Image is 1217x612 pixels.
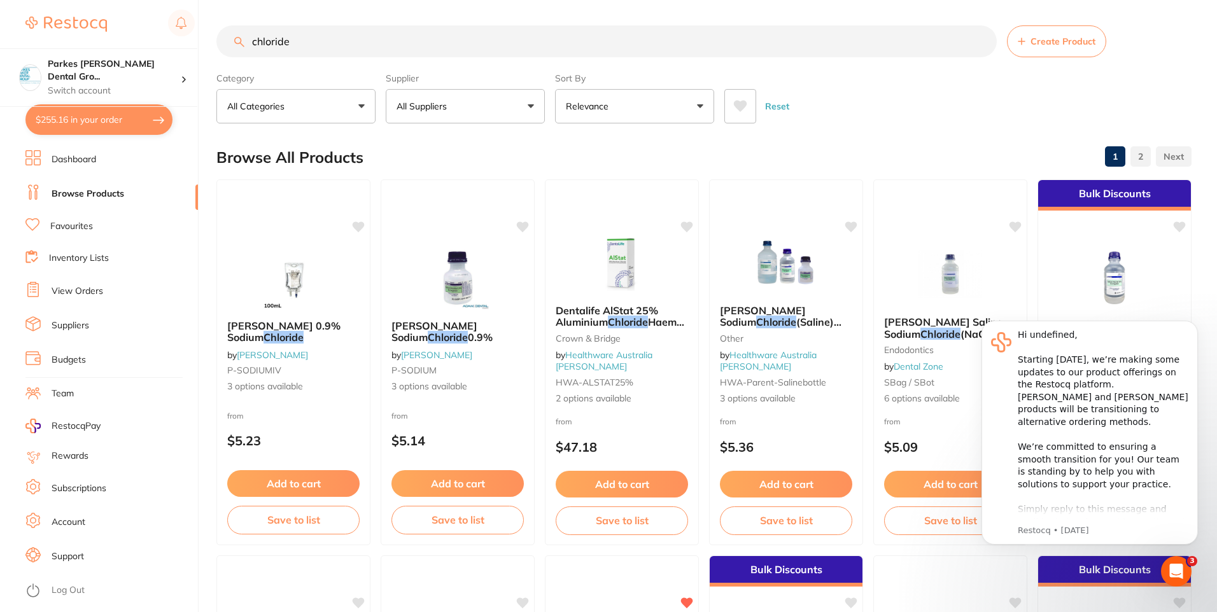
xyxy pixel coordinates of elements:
div: Bulk Discounts [710,556,862,587]
a: Healthware Australia [PERSON_NAME] [720,349,817,372]
a: Dental Zone [894,361,943,372]
button: All Categories [216,89,376,123]
span: from [556,417,572,426]
p: $5.23 [227,433,360,448]
button: Add to cart [720,471,852,497]
span: by [884,361,943,372]
span: (NaCl) 0.9% [884,328,999,352]
a: Healthware Australia [PERSON_NAME] [556,349,652,372]
span: from [391,411,408,421]
span: Dentalife AlStat 25% Aluminium [556,304,658,328]
b: Baxter Saline - Sodium Chloride (NaCl) 0.9% [884,316,1017,340]
span: 6 options available [884,393,1017,405]
button: All Suppliers [386,89,545,123]
p: Relevance [566,100,614,113]
img: Baxter Sodium Chloride (Saline) 0.9% Bottle [745,231,827,295]
img: Parkes Baker Dental Group [20,65,41,86]
input: Search Products [216,25,997,57]
label: Category [216,73,376,84]
b: Dentalife AlStat 25% Aluminium Chloride Haemostatic Gel [556,305,688,328]
span: 3 options available [227,380,360,393]
img: Baxter 0.9% Sodium Chloride [252,246,335,310]
p: $47.18 [556,440,688,454]
em: Chloride [756,316,796,328]
div: Hi undefined, ​ Starting [DATE], we’re making some updates to our product offerings on the Restoc... [55,27,226,326]
span: [PERSON_NAME] Sodium [720,304,806,328]
span: by [227,349,308,361]
b: Baxter Sodium Chloride (Saline) 0.9% Bottle [720,305,852,328]
a: Subscriptions [52,482,106,495]
em: Chloride [264,331,304,344]
a: [PERSON_NAME] [401,349,472,361]
span: HWA-ALSTAT25% [556,377,633,388]
span: (Saline) 0.9% Bottle [720,316,841,340]
span: P-SODIUM [391,365,437,376]
span: [PERSON_NAME] 0.9% Sodium [227,319,341,344]
span: from [720,417,736,426]
button: Log Out [25,581,194,601]
span: from [884,417,901,426]
span: 3 options available [391,380,524,393]
a: Dashboard [52,153,96,166]
a: Log Out [52,584,85,597]
a: 2 [1130,144,1151,169]
a: Budgets [52,354,86,366]
iframe: Intercom notifications message [962,302,1217,578]
button: Save to list [720,506,852,534]
span: [PERSON_NAME] Sodium [391,319,477,344]
img: RestocqPay [25,419,41,433]
p: $5.36 [720,440,852,454]
button: Save to list [227,506,360,534]
span: Haemostatic Gel [556,316,709,340]
button: Reset [761,89,793,123]
label: Sort By [555,73,714,84]
h2: Browse All Products [216,149,363,167]
em: Chloride [428,331,468,344]
b: Baxter Sodium Chloride 0.9% [391,320,524,344]
span: by [391,349,472,361]
img: Baxter Sodium Chloride 0.9% [416,246,499,310]
button: Create Product [1007,25,1106,57]
span: SBag / SBot [884,377,934,388]
span: from [227,411,244,421]
em: Chloride [920,328,960,340]
button: Save to list [391,506,524,534]
a: 1 [1105,144,1125,169]
span: 3 options available [720,393,852,405]
p: All Categories [227,100,290,113]
span: by [556,349,652,372]
button: Add to cart [227,470,360,497]
small: Crown & Bridge [556,333,688,344]
span: 3 [1187,556,1197,566]
img: Restocq Logo [25,17,107,32]
p: Switch account [48,85,181,97]
a: Support [52,550,84,563]
button: Add to cart [884,471,1017,497]
h4: Parkes Baker Dental Group [48,58,181,83]
b: Baxter 0.9% Sodium Chloride [227,320,360,344]
p: All Suppliers [397,100,452,113]
img: Baxter Saline - Sodium Chloride (NaCl) 0.9% [909,242,992,306]
a: [PERSON_NAME] [237,349,308,361]
a: Account [52,516,85,529]
a: View Orders [52,285,103,298]
a: Restocq Logo [25,10,107,39]
p: Message from Restocq, sent 1d ago [55,223,226,235]
button: Add to cart [556,471,688,497]
small: other [720,333,852,344]
img: Baxter 0.9% Sodium Chloride (Saline) [1073,246,1156,310]
button: Save to list [884,506,1017,534]
img: Dentalife AlStat 25% Aluminium Chloride Haemostatic Gel [580,231,663,295]
div: Bulk Discounts [1038,180,1191,211]
a: Favourites [50,220,93,233]
span: 2 options available [556,393,688,405]
a: Rewards [52,450,88,462]
a: Suppliers [52,319,89,332]
span: Create Product [1031,36,1095,46]
label: Supplier [386,73,545,84]
button: Add to cart [391,470,524,497]
em: Chloride [608,316,648,328]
